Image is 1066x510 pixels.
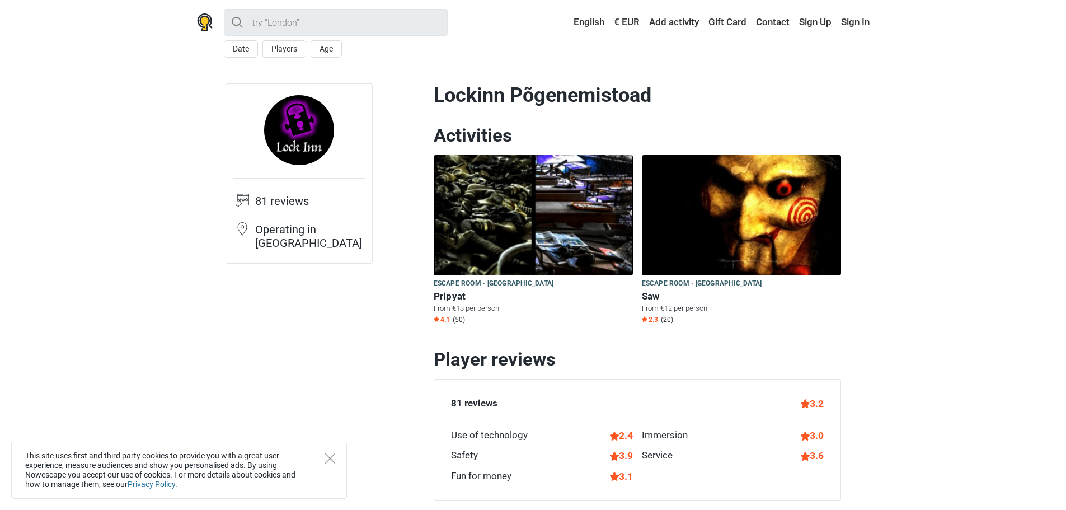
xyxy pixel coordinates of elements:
[224,40,258,58] button: Date
[642,428,688,443] div: Immersion
[434,348,841,371] h2: Player reviews
[434,291,633,302] h6: Pripyat
[838,12,870,32] a: Sign In
[224,9,448,36] input: try “London”
[197,13,213,31] img: Nowescape logo
[434,155,633,326] a: Pripyat Escape room · [GEOGRAPHIC_DATA] Pripyat From €13 per person Star4.1 (50)
[434,124,841,147] h2: Activities
[451,448,478,463] div: Safety
[451,469,511,484] div: Fun for money
[434,155,633,275] img: Pripyat
[642,155,841,275] img: Saw
[753,12,792,32] a: Contact
[706,12,749,32] a: Gift Card
[642,278,762,290] span: Escape room · [GEOGRAPHIC_DATA]
[434,303,633,314] p: From €13 per person
[642,316,647,322] img: Star
[661,315,673,324] span: (20)
[611,12,642,32] a: € EUR
[610,448,633,463] div: 3.9
[434,315,450,324] span: 4.1
[796,12,834,32] a: Sign Up
[311,40,342,58] button: Age
[642,303,841,314] p: From €12 per person
[642,315,658,324] span: 2.3
[255,193,365,222] td: 81 reviews
[642,291,841,302] h6: Saw
[128,480,175,489] a: Privacy Policy
[451,396,497,411] div: 81 reviews
[610,428,633,443] div: 2.4
[434,83,841,107] h1: Lockinn Põgenemistoad
[255,222,365,256] td: Operating in [GEOGRAPHIC_DATA]
[801,396,824,411] div: 3.2
[646,12,702,32] a: Add activity
[453,315,465,324] span: (50)
[566,18,574,26] img: English
[801,448,824,463] div: 3.6
[325,453,335,464] button: Close
[610,469,633,484] div: 3.1
[642,448,673,463] div: Service
[563,12,607,32] a: English
[801,428,824,443] div: 3.0
[434,316,439,322] img: Star
[451,428,528,443] div: Use of technology
[262,40,306,58] button: Players
[11,442,347,499] div: This site uses first and third party cookies to provide you with a great user experience, measure...
[434,278,554,290] span: Escape room · [GEOGRAPHIC_DATA]
[642,155,841,326] a: Saw Escape room · [GEOGRAPHIC_DATA] Saw From €12 per person Star2.3 (20)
